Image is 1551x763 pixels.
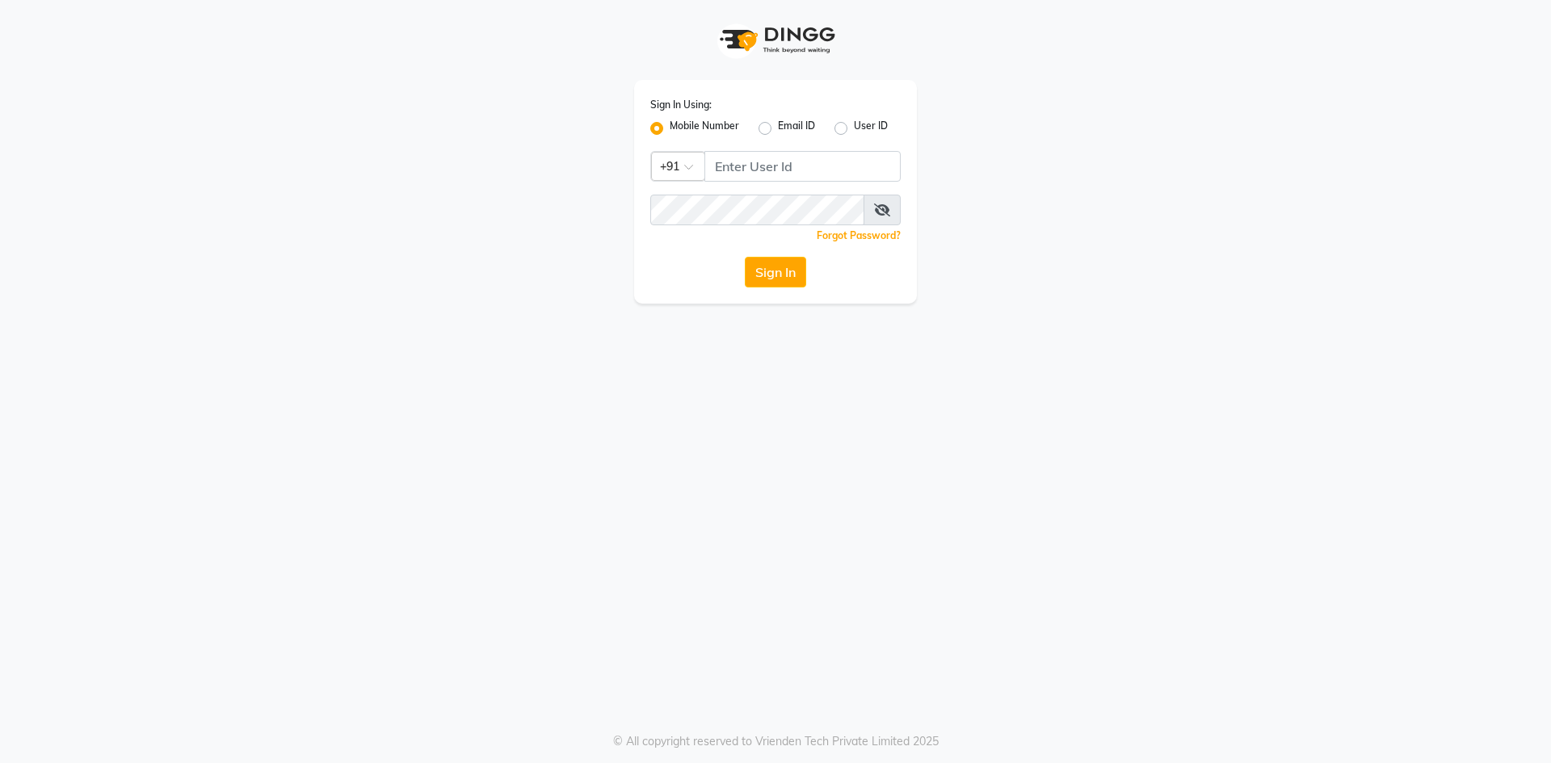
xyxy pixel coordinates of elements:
input: Username [704,151,901,182]
button: Sign In [745,257,806,287]
a: Forgot Password? [817,229,901,241]
label: Sign In Using: [650,98,712,112]
label: Mobile Number [670,119,739,138]
img: logo1.svg [711,16,840,64]
input: Username [650,195,864,225]
label: Email ID [778,119,815,138]
label: User ID [854,119,888,138]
